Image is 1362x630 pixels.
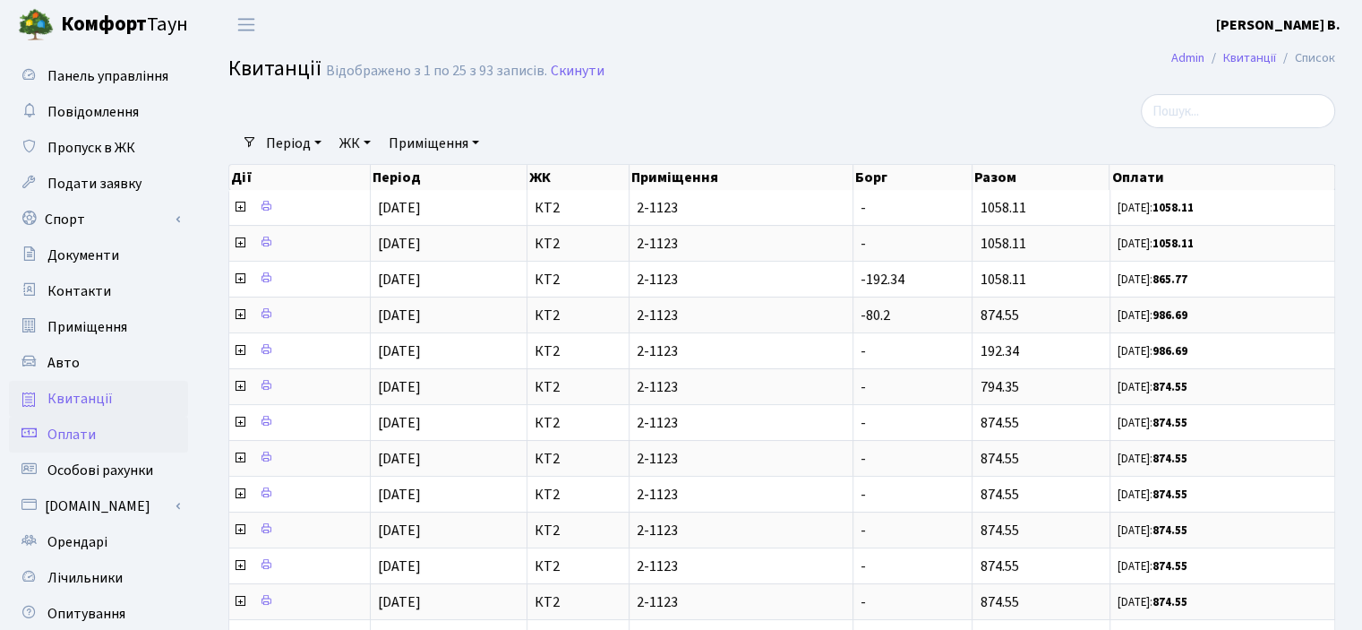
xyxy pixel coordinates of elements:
span: Авто [47,353,80,373]
b: 874.55 [1152,379,1187,395]
a: Повідомлення [9,94,188,130]
span: 2-1123 [637,237,845,251]
small: [DATE]: [1118,415,1187,431]
b: 874.55 [1152,522,1187,539]
span: 2-1123 [637,523,845,538]
div: Відображено з 1 по 25 з 93 записів. [326,63,547,80]
span: КТ2 [535,380,621,394]
span: - [861,521,866,540]
span: 192.34 [980,341,1018,361]
th: Борг [853,165,972,190]
span: КТ2 [535,344,621,358]
a: Період [259,128,329,159]
span: КТ2 [535,595,621,609]
a: Контакти [9,273,188,309]
th: Період [371,165,527,190]
b: 865.77 [1152,272,1187,288]
span: - [861,234,866,254]
a: Оплати [9,417,188,453]
span: -192.34 [861,270,904,289]
span: 2-1123 [637,488,845,502]
span: Орендарі [47,532,107,552]
span: КТ2 [535,488,621,502]
span: КТ2 [535,523,621,538]
th: Дії [229,165,371,190]
a: Особові рахунки [9,453,188,488]
b: 874.55 [1152,558,1187,574]
span: - [861,449,866,469]
span: КТ2 [535,416,621,430]
b: 874.55 [1152,594,1187,610]
span: КТ2 [535,201,621,215]
b: 1058.11 [1152,200,1194,216]
span: 2-1123 [637,201,845,215]
span: КТ2 [535,452,621,466]
span: 2-1123 [637,380,845,394]
span: Подати заявку [47,174,141,194]
span: - [861,341,866,361]
small: [DATE]: [1118,343,1187,359]
small: [DATE]: [1118,451,1187,467]
a: ЖК [332,128,378,159]
span: 874.55 [980,592,1018,612]
span: 874.55 [980,521,1018,540]
span: [DATE] [378,234,421,254]
b: [PERSON_NAME] В. [1216,15,1341,35]
input: Пошук... [1141,94,1335,128]
span: [DATE] [378,592,421,612]
span: [DATE] [378,377,421,397]
span: 2-1123 [637,272,845,287]
span: [DATE] [378,449,421,469]
small: [DATE]: [1118,307,1187,324]
a: Квитанції [1223,48,1276,67]
a: [PERSON_NAME] В. [1216,14,1341,36]
a: Приміщення [9,309,188,345]
span: - [861,557,866,576]
span: 1058.11 [980,270,1025,289]
span: Панель управління [47,66,168,86]
small: [DATE]: [1118,272,1187,288]
span: КТ2 [535,272,621,287]
span: Квитанції [47,389,113,409]
span: - [861,592,866,612]
span: Лічильники [47,568,123,588]
span: Таун [61,10,188,40]
a: Подати заявку [9,166,188,202]
span: Пропуск в ЖК [47,138,135,158]
a: Квитанції [9,381,188,417]
span: 874.55 [980,449,1018,469]
span: 874.55 [980,306,1018,325]
a: Документи [9,237,188,273]
th: Приміщення [630,165,853,190]
span: [DATE] [378,521,421,540]
span: 2-1123 [637,416,845,430]
span: 2-1123 [637,452,845,466]
span: [DATE] [378,485,421,505]
span: Особові рахунки [47,461,153,480]
small: [DATE]: [1118,522,1187,539]
a: Панель управління [9,58,188,94]
span: 2-1123 [637,559,845,574]
span: КТ2 [535,559,621,574]
small: [DATE]: [1118,236,1194,252]
a: Приміщення [381,128,486,159]
span: Документи [47,246,119,265]
small: [DATE]: [1118,379,1187,395]
span: -80.2 [861,306,890,325]
span: - [861,485,866,505]
small: [DATE]: [1118,594,1187,610]
a: Admin [1171,48,1204,67]
span: 874.55 [980,557,1018,576]
a: Авто [9,345,188,381]
button: Переключити навігацію [224,10,269,39]
span: Приміщення [47,317,127,337]
th: Разом [972,165,1109,190]
a: Орендарі [9,524,188,560]
span: Опитування [47,604,125,624]
small: [DATE]: [1118,200,1194,216]
b: 1058.11 [1152,236,1194,252]
span: КТ2 [535,237,621,251]
span: [DATE] [378,557,421,576]
a: Пропуск в ЖК [9,130,188,166]
span: Оплати [47,425,96,444]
